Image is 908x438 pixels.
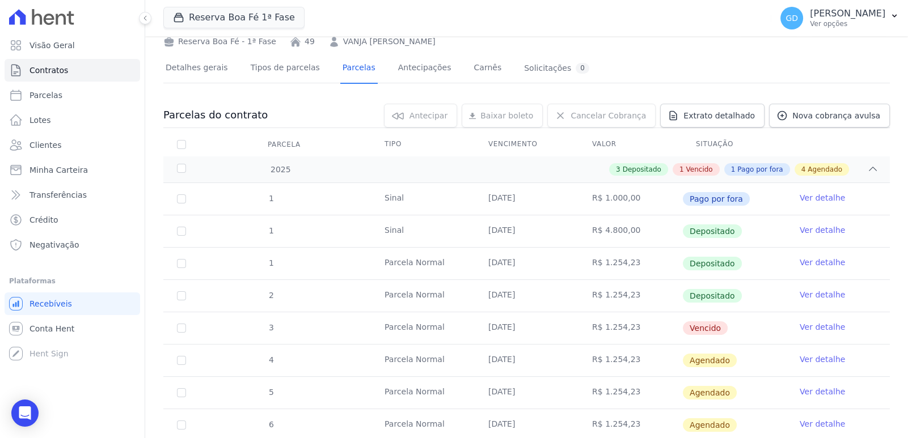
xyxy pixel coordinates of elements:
th: Vencimento [475,133,578,156]
td: [DATE] [475,248,578,279]
td: Parcela Normal [371,312,475,344]
span: 4 [801,164,806,175]
div: 0 [576,63,589,74]
span: Conta Hent [29,323,74,334]
a: Solicitações0 [522,54,592,84]
input: Só é possível selecionar pagamentos em aberto [177,291,186,300]
span: Vencido [683,321,728,335]
span: Nova cobrança avulsa [792,110,880,121]
button: Reserva Boa Fé 1ª Fase [163,7,305,28]
span: 1 [268,258,274,267]
a: Ver detalhe [800,289,845,300]
td: [DATE] [475,377,578,409]
a: Ver detalhe [800,321,845,333]
td: [DATE] [475,280,578,312]
td: R$ 1.254,23 [578,248,682,279]
a: Crédito [5,209,140,231]
span: Agendado [683,418,737,432]
td: [DATE] [475,215,578,247]
span: 3 [268,323,274,332]
span: Clientes [29,139,61,151]
span: Pago por fora [683,192,750,206]
span: Contratos [29,65,68,76]
a: Carnês [471,54,504,84]
span: Pago por fora [737,164,783,175]
span: 1 [731,164,736,175]
th: Tipo [371,133,475,156]
span: GD [785,14,798,22]
td: Parcela Normal [371,280,475,312]
span: Visão Geral [29,40,75,51]
span: 1 [268,226,274,235]
span: Depositado [683,257,742,270]
a: Ver detalhe [800,418,845,430]
span: Minha Carteira [29,164,88,176]
th: Situação [682,133,786,156]
a: VANJA [PERSON_NAME] [343,36,436,48]
span: Lotes [29,114,51,126]
a: Negativação [5,233,140,256]
a: Parcelas [5,84,140,107]
button: GD [PERSON_NAME] Ver opções [771,2,908,34]
span: Crédito [29,214,58,226]
a: Lotes [5,109,140,131]
a: Parcelas [340,54,378,84]
a: Tipos de parcelas [248,54,322,84]
span: Agendado [683,354,737,367]
a: Contratos [5,59,140,82]
span: 4 [268,355,274,364]
td: Parcela Normal [371,345,475,376]
td: R$ 1.254,23 [578,280,682,312]
div: Open Intercom Messenger [11,399,39,427]
span: Recebíveis [29,298,72,309]
td: R$ 1.254,23 [578,312,682,344]
a: Detalhes gerais [163,54,230,84]
input: Só é possível selecionar pagamentos em aberto [177,194,186,203]
span: Depositado [683,289,742,303]
span: 1 [268,194,274,203]
th: Valor [578,133,682,156]
h3: Parcelas do contrato [163,108,268,122]
a: Antecipações [396,54,454,84]
span: Depositado [623,164,661,175]
input: Só é possível selecionar pagamentos em aberto [177,227,186,236]
a: 49 [305,36,315,48]
input: default [177,420,186,430]
td: Sinal [371,215,475,247]
span: 2 [268,291,274,300]
span: Transferências [29,189,87,201]
a: Ver detalhe [800,386,845,397]
span: Depositado [683,224,742,238]
span: Vencido [686,164,712,175]
a: Clientes [5,134,140,156]
span: 3 [616,164,620,175]
td: [DATE] [475,183,578,215]
a: Visão Geral [5,34,140,57]
span: Negativação [29,239,79,250]
td: [DATE] [475,345,578,376]
a: Recebíveis [5,292,140,315]
p: Ver opções [810,19,885,28]
td: R$ 1.000,00 [578,183,682,215]
div: Solicitações [524,63,589,74]
a: Ver detalhe [800,224,845,236]
a: Ver detalhe [800,257,845,268]
a: Conta Hent [5,317,140,340]
a: Ver detalhe [800,354,845,365]
span: Parcelas [29,90,62,101]
td: [DATE] [475,312,578,344]
td: R$ 4.800,00 [578,215,682,247]
span: Agendado [683,386,737,399]
td: R$ 1.254,23 [578,377,682,409]
div: Parcela [254,133,314,156]
span: 6 [268,420,274,429]
a: Minha Carteira [5,159,140,181]
p: [PERSON_NAME] [810,8,885,19]
td: R$ 1.254,23 [578,345,682,376]
div: Plataformas [9,274,136,288]
a: Ver detalhe [800,192,845,203]
input: default [177,324,186,333]
span: Extrato detalhado [683,110,755,121]
input: Só é possível selecionar pagamentos em aberto [177,259,186,268]
td: Sinal [371,183,475,215]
